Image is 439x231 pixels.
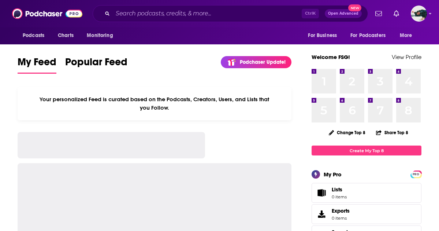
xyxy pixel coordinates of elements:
[324,171,342,178] div: My Pro
[23,30,44,41] span: Podcasts
[332,186,342,193] span: Lists
[346,29,396,43] button: open menu
[87,30,113,41] span: Monitoring
[332,208,350,214] span: Exports
[18,56,56,74] a: My Feed
[314,188,329,198] span: Lists
[332,216,350,221] span: 0 items
[324,128,370,137] button: Change Top 8
[400,30,412,41] span: More
[82,29,122,43] button: open menu
[332,194,347,199] span: 0 items
[93,5,368,22] div: Search podcasts, credits, & more...
[411,5,427,22] img: User Profile
[411,5,427,22] span: Logged in as fsg.publicity
[332,186,347,193] span: Lists
[53,29,78,43] a: Charts
[312,54,350,60] a: Welcome FSG!
[113,8,302,19] input: Search podcasts, credits, & more...
[395,29,421,43] button: open menu
[372,7,385,20] a: Show notifications dropdown
[412,172,420,177] span: PRO
[412,171,420,177] a: PRO
[312,183,421,203] a: Lists
[348,4,361,11] span: New
[302,9,319,18] span: Ctrl K
[350,30,386,41] span: For Podcasters
[18,87,291,120] div: Your personalized Feed is curated based on the Podcasts, Creators, Users, and Lists that you Follow.
[65,56,127,74] a: Popular Feed
[18,29,54,43] button: open menu
[411,5,427,22] button: Show profile menu
[65,56,127,73] span: Popular Feed
[12,7,82,21] img: Podchaser - Follow, Share and Rate Podcasts
[18,56,56,73] span: My Feed
[312,146,421,155] a: Create My Top 8
[325,9,362,18] button: Open AdvancedNew
[392,54,421,60] a: View Profile
[58,30,74,41] span: Charts
[240,59,286,65] p: Podchaser Update!
[312,204,421,224] a: Exports
[314,209,329,219] span: Exports
[328,12,358,15] span: Open Advanced
[303,29,346,43] button: open menu
[308,30,337,41] span: For Business
[391,7,402,20] a: Show notifications dropdown
[376,125,409,140] button: Share Top 8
